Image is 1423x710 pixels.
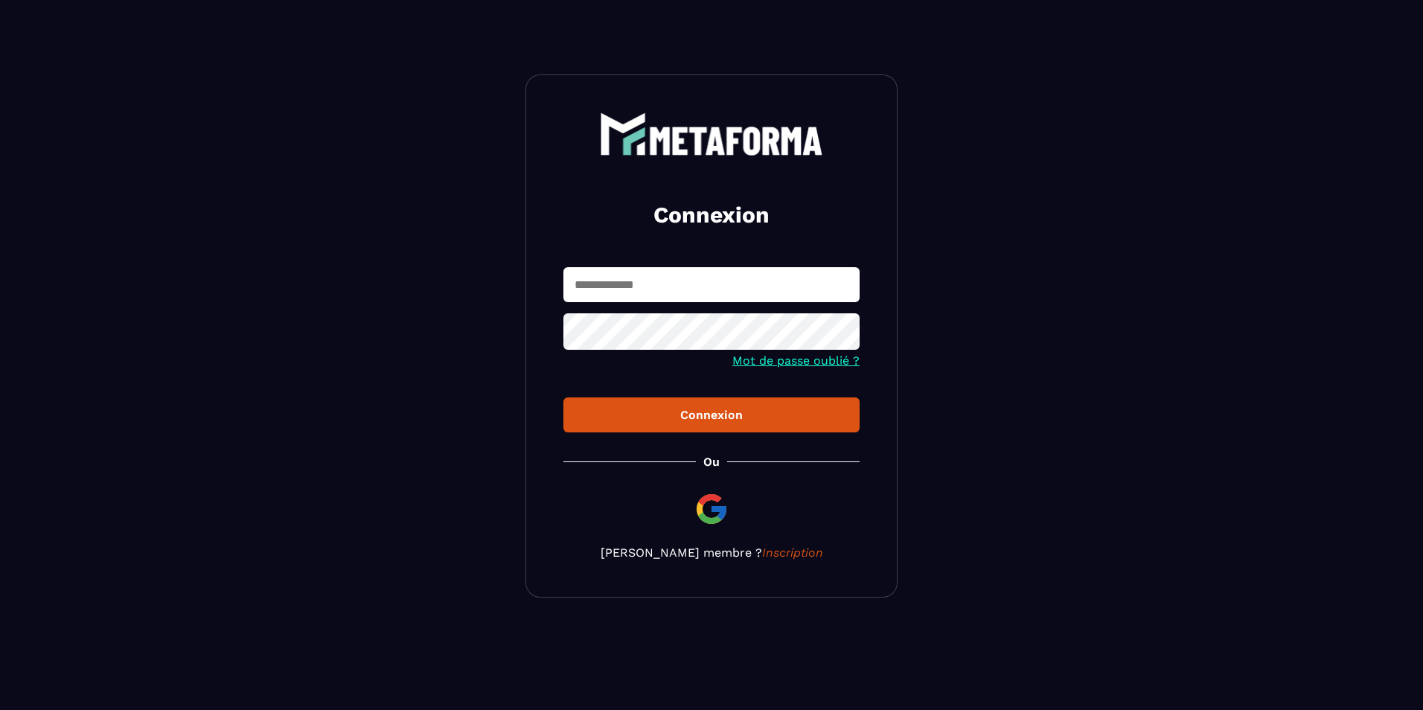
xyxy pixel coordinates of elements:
[575,408,848,422] div: Connexion
[563,112,860,156] a: logo
[762,546,823,560] a: Inscription
[694,491,729,527] img: google
[563,397,860,432] button: Connexion
[732,354,860,368] a: Mot de passe oublié ?
[581,200,842,230] h2: Connexion
[600,112,823,156] img: logo
[563,546,860,560] p: [PERSON_NAME] membre ?
[703,455,720,469] p: Ou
